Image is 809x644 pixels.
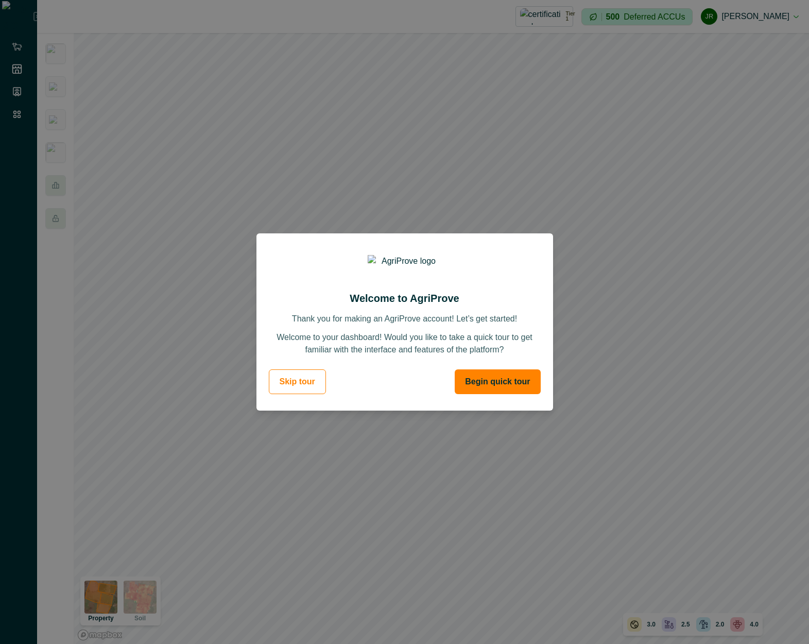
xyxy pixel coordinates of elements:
[274,331,536,356] p: Welcome to your dashboard! Would you like to take a quick tour to get familiar with the interface...
[269,369,326,394] button: Skip tour
[368,255,442,282] img: AgriProve logo
[292,313,517,325] p: Thank you for making an AgriProve account! Let’s get started!
[455,369,540,394] button: Begin quick tour
[350,292,459,307] h2: Welcome to AgriProve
